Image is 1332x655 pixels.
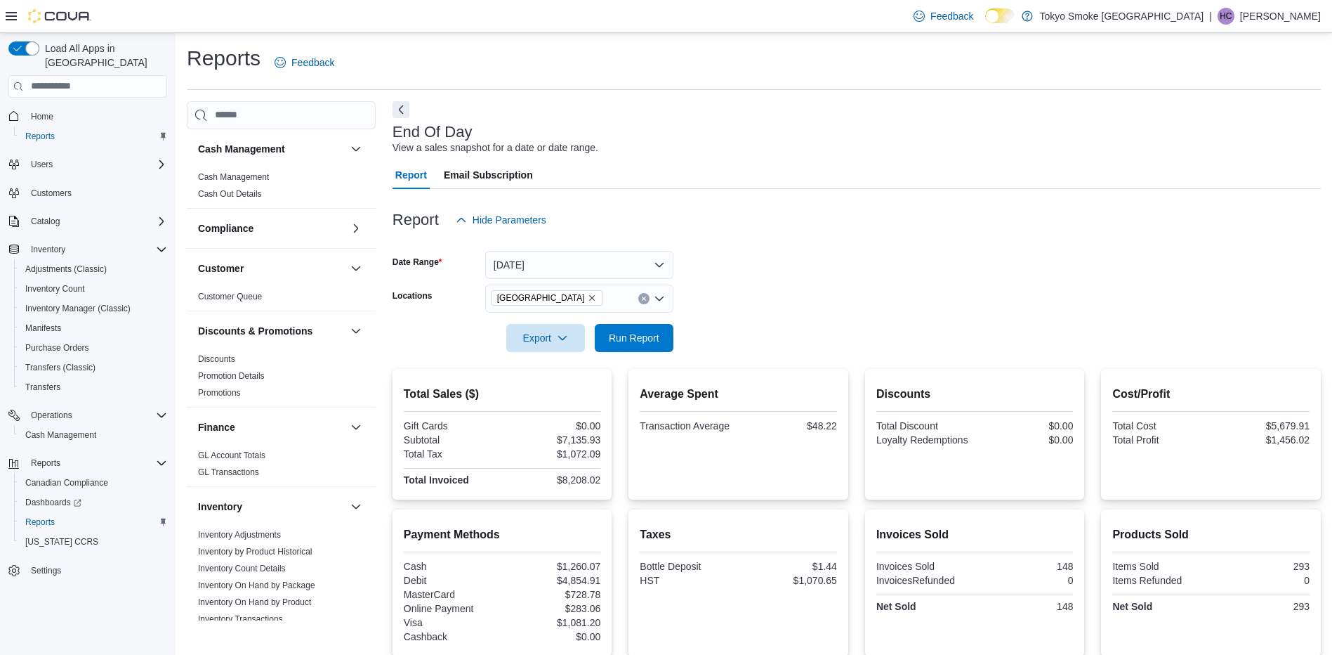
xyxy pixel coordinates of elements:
[1112,386,1310,403] h2: Cost/Profit
[25,455,66,472] button: Reports
[485,251,673,279] button: [DATE]
[25,382,60,393] span: Transfers
[198,221,253,235] h3: Compliance
[198,467,259,478] span: GL Transactions
[640,561,735,572] div: Bottle Deposit
[491,290,602,306] span: Mount Pearl Commonwealth
[25,342,89,354] span: Purchase Orders
[977,420,1073,432] div: $0.00
[393,257,442,268] label: Date Range
[1040,8,1204,25] p: Tokyo Smoke [GEOGRAPHIC_DATA]
[404,420,499,432] div: Gift Cards
[31,216,60,227] span: Catalog
[404,434,499,446] div: Subtotal
[28,9,91,23] img: Cova
[3,155,173,174] button: Users
[348,323,364,339] button: Discounts & Promotions
[198,291,262,302] span: Customer Queue
[3,240,173,259] button: Inventory
[20,128,60,145] a: Reports
[269,48,340,77] a: Feedback
[1218,8,1234,25] div: Heather Chafe
[404,603,499,614] div: Online Payment
[25,455,167,472] span: Reports
[198,189,262,199] a: Cash Out Details
[14,299,173,318] button: Inventory Manager (Classic)
[20,427,167,443] span: Cash Management
[198,450,265,461] span: GL Account Totals
[198,564,286,573] a: Inventory Count Details
[198,581,315,590] a: Inventory On Hand by Package
[198,450,265,460] a: GL Account Totals
[25,185,77,202] a: Customers
[404,561,499,572] div: Cash
[3,106,173,127] button: Home
[198,597,311,607] a: Inventory On Hand by Product
[14,127,173,146] button: Reports
[14,338,173,358] button: Purchase Orders
[506,324,585,352] button: Export
[198,529,281,540] span: Inventory Adjustments
[609,331,659,345] span: Run Report
[198,580,315,591] span: Inventory On Hand by Package
[25,407,167,424] span: Operations
[25,562,67,579] a: Settings
[25,156,58,173] button: Users
[198,388,241,398] a: Promotions
[25,517,55,528] span: Reports
[25,156,167,173] span: Users
[640,526,837,543] h2: Taxes
[393,141,598,155] div: View a sales snapshot for a date or date range.
[908,2,979,30] a: Feedback
[198,547,312,557] a: Inventory by Product Historical
[741,420,837,432] div: $48.22
[876,434,972,446] div: Loyalty Redemptions
[25,303,131,314] span: Inventory Manager (Classic)
[20,474,167,491] span: Canadian Compliance
[25,362,95,373] span: Transfers (Classic)
[1214,561,1310,572] div: 293
[14,512,173,532] button: Reports
[20,320,67,337] a: Manifests
[20,379,66,396] a: Transfers
[20,300,167,317] span: Inventory Manager (Classic)
[25,131,55,142] span: Reports
[395,161,427,189] span: Report
[930,9,973,23] span: Feedback
[876,420,972,432] div: Total Discount
[450,206,552,234] button: Hide Parameters
[404,575,499,586] div: Debit
[1209,8,1212,25] p: |
[741,561,837,572] div: $1.44
[404,617,499,628] div: Visa
[25,241,71,258] button: Inventory
[741,575,837,586] div: $1,070.65
[505,603,600,614] div: $283.06
[1112,561,1208,572] div: Items Sold
[20,320,167,337] span: Manifests
[25,108,59,125] a: Home
[198,142,345,156] button: Cash Management
[198,597,311,608] span: Inventory On Hand by Product
[39,41,167,70] span: Load All Apps in [GEOGRAPHIC_DATA]
[654,293,665,304] button: Open list of options
[25,477,108,488] span: Canadian Compliance
[3,183,173,203] button: Customers
[14,259,173,279] button: Adjustments (Classic)
[638,293,649,304] button: Clear input
[198,221,345,235] button: Compliance
[876,386,1074,403] h2: Discounts
[404,474,469,486] strong: Total Invoiced
[198,188,262,200] span: Cash Out Details
[25,562,167,579] span: Settings
[444,161,533,189] span: Email Subscription
[348,419,364,436] button: Finance
[25,213,167,230] span: Catalog
[1240,8,1321,25] p: [PERSON_NAME]
[977,561,1073,572] div: 148
[31,111,53,122] span: Home
[20,339,95,356] a: Purchase Orders
[14,493,173,512] a: Dashboards
[348,141,364,157] button: Cash Management
[20,514,167,531] span: Reports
